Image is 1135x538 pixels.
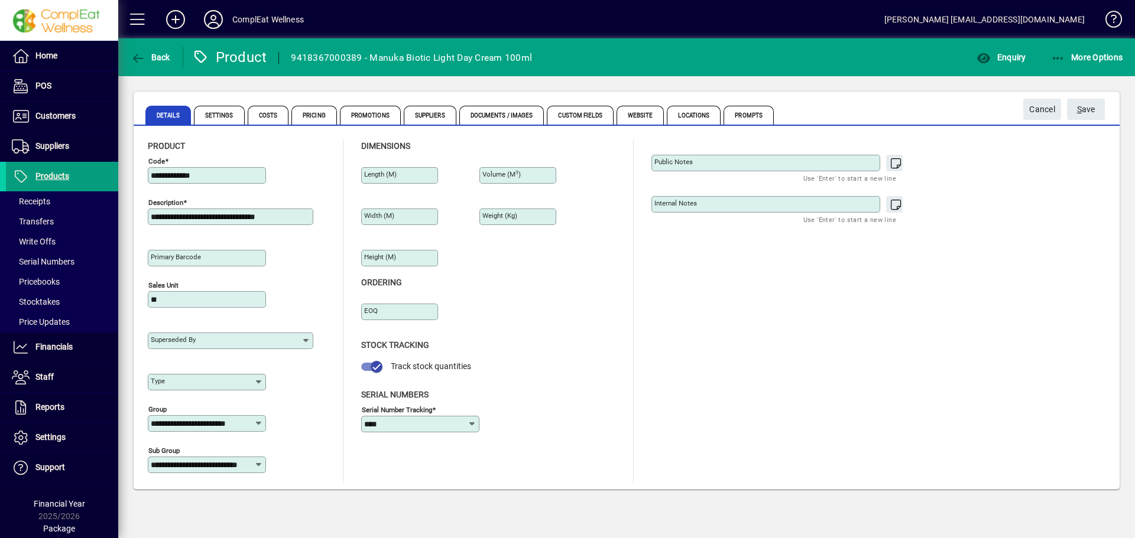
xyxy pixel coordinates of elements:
mat-label: Group [148,405,167,413]
span: Pricing [291,106,337,125]
button: Profile [194,9,232,30]
mat-label: Superseded by [151,335,196,344]
a: Customers [6,102,118,131]
span: Settings [194,106,245,125]
a: Receipts [6,191,118,211]
span: Costs [248,106,289,125]
mat-label: Volume (m ) [482,170,521,178]
span: Details [145,106,191,125]
span: Serial Numbers [361,390,429,399]
span: Dimensions [361,141,410,151]
mat-label: Height (m) [364,253,396,261]
span: Track stock quantities [391,361,471,371]
button: Back [128,47,173,68]
span: Price Updates [12,317,70,327]
span: Home [35,51,57,60]
span: Serial Numbers [12,257,74,266]
span: Pricebooks [12,277,60,286]
span: Product [148,141,185,151]
a: Home [6,41,118,71]
app-page-header-button: Back [118,47,183,68]
a: Financials [6,332,118,362]
span: Transfers [12,217,54,226]
span: Package [43,524,75,533]
button: Add [157,9,194,30]
a: Knowledge Base [1097,2,1120,41]
span: Products [35,171,69,181]
span: Reports [35,402,64,412]
a: Reports [6,393,118,422]
span: Stocktakes [12,297,60,307]
mat-hint: Use 'Enter' to start a new line [803,213,896,226]
span: Staff [35,372,54,382]
button: Cancel [1023,99,1061,120]
span: S [1077,105,1082,114]
mat-label: Primary barcode [151,253,201,261]
a: Pricebooks [6,272,118,292]
a: Stocktakes [6,292,118,312]
button: Enquiry [974,47,1029,68]
a: POS [6,71,118,101]
button: Save [1067,99,1105,120]
mat-label: Public Notes [654,158,693,166]
span: Financial Year [34,499,85,508]
mat-label: Description [148,198,183,207]
span: Suppliers [35,141,69,151]
a: Write Offs [6,231,118,252]
div: [PERSON_NAME] [EMAIL_ADDRESS][DOMAIN_NAME] [884,10,1085,29]
mat-label: Code [148,157,165,165]
mat-label: Type [151,377,165,385]
span: Back [131,53,170,62]
a: Staff [6,363,118,392]
a: Transfers [6,211,118,231]
span: Stock Tracking [361,340,429,350]
span: More Options [1051,53,1123,62]
span: Cancel [1029,100,1055,119]
span: Documents / Images [459,106,544,125]
span: Support [35,462,65,472]
a: Suppliers [6,132,118,161]
div: Product [192,48,267,67]
mat-label: Sales unit [148,281,179,289]
mat-label: Weight (Kg) [482,211,517,220]
span: Settings [35,432,66,442]
div: ComplEat Wellness [232,10,304,29]
span: Website [617,106,664,125]
span: Prompts [724,106,774,125]
div: 9418367000389 - Manuka Biotic Light Day Cream 100ml [291,48,532,67]
a: Settings [6,423,118,452]
mat-label: Serial Number tracking [362,405,432,413]
span: Locations [667,106,721,125]
span: Enquiry [977,53,1026,62]
span: ave [1077,100,1095,119]
mat-label: Length (m) [364,170,397,178]
span: POS [35,81,51,90]
mat-label: Internal Notes [654,199,697,207]
span: Promotions [340,106,401,125]
a: Price Updates [6,312,118,332]
mat-hint: Use 'Enter' to start a new line [803,171,896,185]
span: Customers [35,111,76,120]
a: Support [6,453,118,482]
span: Financials [35,342,73,351]
span: Receipts [12,197,50,206]
mat-label: Width (m) [364,211,394,220]
mat-label: Sub group [148,446,180,455]
span: Write Offs [12,237,56,246]
span: Suppliers [404,106,456,125]
button: More Options [1048,47,1126,68]
span: Custom Fields [547,106,613,125]
mat-label: EOQ [364,307,378,315]
a: Serial Numbers [6,252,118,272]
span: Ordering [361,278,402,287]
sup: 3 [515,169,518,175]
